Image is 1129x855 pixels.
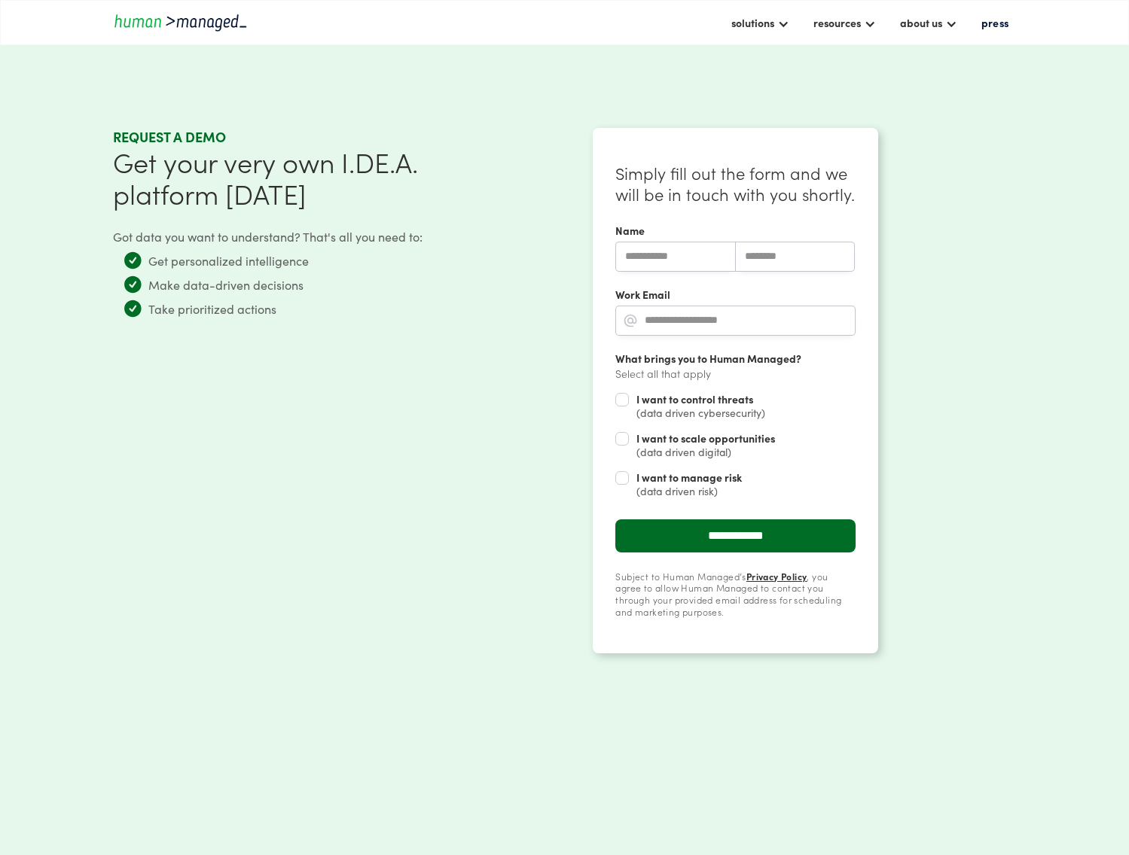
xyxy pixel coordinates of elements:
div: about us [893,10,965,35]
a: Privacy Policy [746,570,807,583]
div: resources [813,14,861,32]
form: Request a demo [615,163,856,625]
label: Name [615,223,856,238]
div: Got data you want to understand? That's all you need to: [113,227,423,245]
div: Take prioritized actions [148,300,276,318]
label: What brings you to Human Managed? [615,351,856,381]
strong: I want to manage risk [636,470,742,485]
label: Work Email [615,287,856,302]
span: (data driven risk) [636,471,742,498]
div: request a demo [113,128,514,146]
span: (data driven digital) [636,432,775,459]
div: about us [900,14,942,32]
span: Select all that apply [615,366,711,381]
div: resources [806,10,883,35]
span: (data driven cybersecurity) [636,393,765,420]
div: solutions [731,14,774,32]
div: Make data-driven decisions [148,275,304,294]
a: home [113,12,249,32]
a: press [974,10,1016,35]
strong: I want to scale opportunities [636,431,775,446]
div: Simply fill out the form and we will be in touch with you shortly. [615,163,856,205]
div: Get personalized intelligence [148,251,309,269]
div: Subject to Human Managed’s , you agree to allow Human Managed to contact you through your provide... [615,571,856,625]
div: Get your very own I.DE.A. platform [DATE] [113,146,514,209]
div: solutions [724,10,797,35]
strong: I want to control threats [636,391,765,406]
